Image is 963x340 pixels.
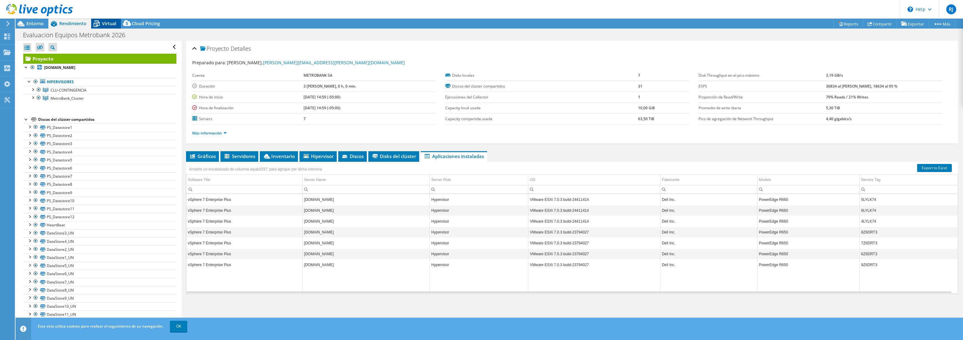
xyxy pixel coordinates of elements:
b: 36834 al [PERSON_NAME], 18634 al 95 % [826,84,897,89]
a: PS_Datastore7 [23,172,176,180]
div: Arrastre un encabezado de columna aqu&#237; para agrupar por dicha columna [188,165,323,174]
label: Hora de inicio [192,94,304,100]
label: Servers [192,116,304,122]
td: Column Server Role, Value Hypervisor [430,227,528,238]
a: Proyecto [23,54,176,64]
td: Server Role Column [430,175,528,185]
label: Capacity local usada [445,105,638,111]
td: Column Modelo, Value PowerEdge R650 [757,259,859,270]
span: CLU-CONTINGENCIA [51,88,87,93]
td: Column Fabricante, Value Dell Inc. [660,194,757,205]
a: PS_Datastore11 [23,205,176,213]
a: PS_Datastore10 [23,197,176,205]
b: 1 [638,94,640,100]
td: Column OS, Value VMware ESXi 7.0.3 build-23794027 [528,248,660,259]
a: CLU-CONTINGENCIA [23,86,176,94]
div: Modelo [759,176,771,184]
b: 63,50 TiB [638,116,654,121]
h1: Evaluacion Equipos Metrobank 2026 [20,32,135,39]
td: Column Software Title, Value vSphere 7 Enterprise Plus [186,205,302,216]
a: [PERSON_NAME][EMAIL_ADDRESS][PERSON_NAME][DOMAIN_NAME] [263,60,405,66]
div: OS [530,176,535,184]
td: Column Server Name, Value esxiemc1.metrobanksa.com [302,248,430,259]
a: DataStore10_UN [23,302,176,311]
td: Column Service Tag, Value 5LYLK74 [859,194,958,205]
a: Más [929,19,955,29]
div: Fabricante [662,176,680,184]
span: Hipervisor [303,153,334,159]
a: PS_Datastore8 [23,180,176,188]
span: Gráficos [189,153,216,159]
b: 79% Reads / 21% Writes [826,94,868,100]
td: Service Tag Column [859,175,958,185]
td: Column Server Role, Value Hypervisor [430,238,528,248]
td: Column Service Tag, Value 7Z6DRT3 [859,238,958,248]
a: [DOMAIN_NAME] [23,64,176,72]
td: Column Service Tag, Filter cell [859,185,958,193]
td: Column Server Name, Filter cell [302,185,430,193]
td: Column Fabricante, Value Dell Inc. [660,205,757,216]
td: Column Software Title, Value vSphere 7 Enterprise Plus [186,194,302,205]
span: Virtual [102,20,116,26]
b: 3,19 GB/s [826,73,843,78]
a: OK [170,321,187,332]
a: Compartir [863,19,897,29]
label: Hora de finalización [192,105,304,111]
a: PS_Datastore4 [23,148,176,156]
a: Reports [833,19,863,29]
td: Column Service Tag, Value 6LYLK74 [859,205,958,216]
td: Fabricante Column [660,175,757,185]
td: Column Software Title, Value vSphere 7 Enterprise Plus [186,238,302,248]
span: Rendimiento [59,20,87,26]
td: Column OS, Value VMware ESXi 7.0.3 build-24411414 [528,194,660,205]
a: PS_Datastore12 [23,213,176,221]
td: Column Server Role, Value Hypervisor [430,205,528,216]
label: Disks locales [445,72,638,79]
label: Preparado para: [192,60,226,66]
a: DataStore2_UN [23,245,176,253]
span: RJ [946,4,956,14]
td: Column Server Role, Value Hypervisor [430,259,528,270]
span: Este sitio utiliza cookies para realizar el seguimiento de su navegación. [38,324,163,329]
a: DataStore4_UN [23,237,176,245]
span: Proyecto [200,46,229,52]
b: 31 [638,84,642,89]
td: Column Server Role, Value Hypervisor [430,248,528,259]
td: Column Fabricante, Value Dell Inc. [660,248,757,259]
td: Column OS, Value VMware ESXi 7.0.3 build-23794027 [528,259,660,270]
label: Cuenta [192,72,304,79]
td: Column OS, Value VMware ESXi 7.0.3 build-23794027 [528,227,660,238]
td: Column Modelo, Value PowerEdge R660 [757,216,859,227]
span: Discos [341,153,364,159]
td: Column Software Title, Value vSphere 7 Enterprise Plus [186,216,302,227]
td: Column Server Name, Value esxiemc4.metrobanksa.com [302,259,430,270]
b: [DATE] 14:59 (-05:00) [304,105,340,111]
div: Discos del clúster compartidos [38,116,176,123]
td: Column Service Tag, Value 4LYLK74 [859,216,958,227]
a: DataStore9_UN [23,294,176,302]
label: Pico de agregación de Network Throughput [699,116,826,122]
td: OS Column [528,175,660,185]
span: Inventario [263,153,295,159]
td: Column Fabricante, Value Dell Inc. [660,259,757,270]
b: [DATE] 14:59 (-05:00) [304,94,340,100]
a: DataStore8_UN [23,286,176,294]
div: Software Title [188,176,211,184]
a: DataStore3_UN [23,229,176,237]
b: 5,30 TiB [826,105,840,111]
a: DataStore7_UN [23,278,176,286]
div: Server Name [304,176,326,184]
td: Column Modelo, Value PowerEdge R650 [757,248,859,259]
td: Column Software Title, Value vSphere 7 Enterprise Plus [186,227,302,238]
label: Duración [192,83,304,89]
span: [PERSON_NAME], [227,60,405,66]
label: Proporción de Read/Write [699,94,826,100]
a: DataStore11_UN [23,311,176,319]
a: Hipervisores [23,78,176,86]
td: Column Server Role, Value Hypervisor [430,216,528,227]
span: Cloud Pricing [132,20,160,26]
td: Column OS, Value VMware ESXi 7.0.3 build-23794027 [528,238,660,248]
a: HeartBeat [23,221,176,229]
b: [DOMAIN_NAME] [44,65,75,70]
td: Column Modelo, Filter cell [757,185,859,193]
